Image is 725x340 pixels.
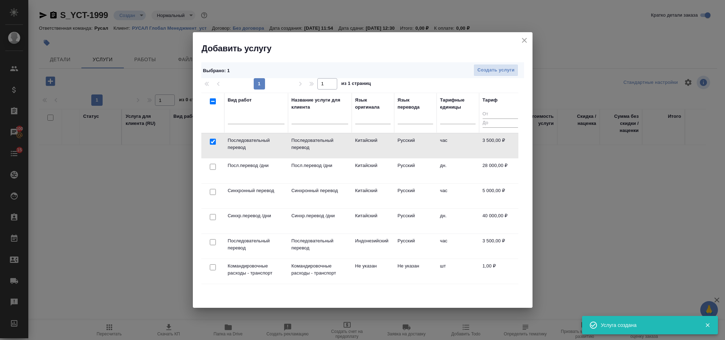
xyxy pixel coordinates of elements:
[292,212,348,219] p: Синхр.перевод /дни
[477,66,514,74] span: Создать услуги
[437,209,479,234] td: дн.
[394,234,437,259] td: Русский
[473,64,518,76] button: Создать услуги
[352,184,394,208] td: Китайский
[479,234,522,259] td: 3 500,00 ₽
[292,137,348,151] p: Последовательный перевод
[479,209,522,234] td: 40 000,00 ₽
[228,187,284,194] p: Синхронный перевод
[394,159,437,183] td: Русский
[440,97,476,111] div: Тарифные единицы
[228,212,284,219] p: Синхр.перевод /дни
[483,110,518,119] input: От
[202,43,533,54] h2: Добавить услугу
[479,184,522,208] td: 5 000,00 ₽
[394,259,437,284] td: Не указан
[437,259,479,284] td: шт
[601,322,694,329] div: Услуга создана
[292,97,348,111] div: Название услуги для клиента
[437,234,479,259] td: час
[483,119,518,127] input: До
[437,159,479,183] td: дн.
[479,159,522,183] td: 28 000,00 ₽
[352,234,394,259] td: Индонезийский
[292,237,348,252] p: Последовательный перевод
[352,133,394,158] td: Китайский
[292,263,348,277] p: Командировочные расходы - транспорт
[394,209,437,234] td: Русский
[355,97,391,111] div: Язык оригинала
[352,209,394,234] td: Китайский
[292,187,348,194] p: Синхронный перевод
[352,259,394,284] td: Не указан
[292,162,348,169] p: Посл.перевод /дни
[394,133,437,158] td: Русский
[228,97,252,104] div: Вид работ
[394,184,437,208] td: Русский
[352,159,394,183] td: Китайский
[483,97,498,104] div: Тариф
[398,97,433,111] div: Язык перевода
[519,35,530,46] button: close
[700,322,715,328] button: Закрыть
[479,259,522,284] td: 1,00 ₽
[228,237,284,252] p: Последовательный перевод
[228,162,284,169] p: Посл.перевод /дни
[203,68,230,73] span: Выбрано : 1
[228,263,284,277] p: Командировочные расходы - транспорт
[341,79,371,90] span: из 1 страниц
[437,133,479,158] td: час
[437,184,479,208] td: час
[479,133,522,158] td: 3 500,00 ₽
[228,137,284,151] p: Последовательный перевод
